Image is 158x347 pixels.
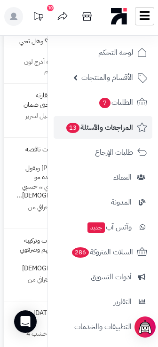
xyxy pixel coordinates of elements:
[111,196,132,209] span: المدونة
[16,203,92,221] span: 📦 كرسي ألعاب أحترافي من الجلد اسود × احمر
[95,146,133,159] span: طلبات الإرجاع
[111,6,127,27] img: logo-mobile.png
[16,37,92,55] div: هل تشمل المراية ؟ وهل تجي مركبة ؟
[16,145,92,200] div: تركب غلط والمخدات ناقصه تواصلت معهم [PERSON_NAME] ويقول تعالي واحيء والمخده مو موجوده حق الكرسي ،...
[71,247,90,258] span: 286
[54,41,152,64] a: لوحة التحكم
[74,320,132,333] span: التطبيقات والخدمات
[65,121,133,134] span: المراجعات والأسئلة
[54,91,152,114] a: الطلبات7
[54,291,152,313] a: التقارير
[137,319,153,335] img: ai-face.png
[81,71,133,84] span: الأقسام والمنتجات
[54,191,152,213] a: المدونة
[91,270,132,284] span: أدوات التسويق
[54,315,152,338] a: التطبيقات والخدمات
[66,122,80,134] span: 13
[16,308,92,327] div: نفس سعره قبل [DATE] الوطني ماتغير شي
[16,111,92,130] span: 📦 كنبة قابلة للتعديل لسرير رمادي فاتح
[71,245,133,259] span: السلات المتروكة
[54,266,152,288] a: أدوات التسويق
[114,295,132,308] span: التقارير
[87,222,105,233] span: جديد
[26,7,50,28] a: تحديثات المنصة
[98,46,133,59] span: لوحة التحكم
[14,310,37,333] div: Open Intercom Messenger
[54,241,152,263] a: السلات المتروكة286
[54,216,152,238] a: وآتس آبجديد
[16,236,92,273] div: جاني ناقصه المخدات وتركيبه غلط ، تواصلت معهم وصرفوني كذا مرا حسبي [DEMOGRAPHIC_DATA]
[98,96,133,109] span: الطلبات
[99,97,111,109] span: 7
[54,166,152,189] a: العملاء
[16,275,92,294] span: 📦 كرسي ألعاب أحترافي من الجلد اسود × احمر
[54,116,152,139] a: المراجعات والأسئلة13
[16,91,92,109] div: مايستاهل سعره مقارنه بالجوده ? ولا فيه حتى ضمان
[54,141,152,164] a: طلبات الإرجاع
[87,221,132,234] span: وآتس آب
[16,57,92,76] span: 📦 خزانة خشبية 6 أدرج لون أبيض 140x72 سم
[113,171,132,184] span: العملاء
[47,5,54,11] div: 10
